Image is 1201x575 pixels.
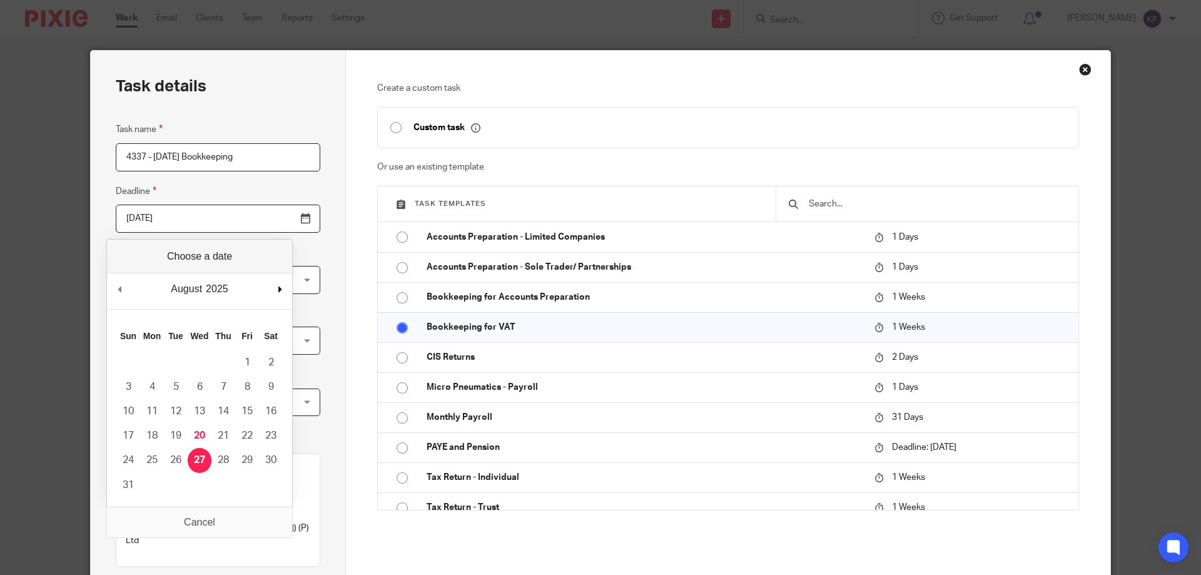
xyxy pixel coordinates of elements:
[116,143,320,171] input: Task name
[116,122,163,136] label: Task name
[892,473,925,482] span: 1 Weeks
[235,375,259,399] button: 8
[892,353,918,362] span: 2 Days
[377,161,1080,173] p: Or use an existing template
[168,331,183,341] abbr: Tuesday
[892,263,918,272] span: 1 Days
[143,331,161,341] abbr: Monday
[427,411,862,424] p: Monthly Payroll
[427,381,862,394] p: Micro Pneumatics - Payroll
[116,375,140,399] button: 3
[204,280,230,298] div: 2025
[427,441,862,454] p: PAYE and Pension
[259,448,283,472] button: 30
[427,321,862,333] p: Bookkeeping for VAT
[116,448,140,472] button: 24
[427,261,862,273] p: Accounts Preparation - Sole Trader/ Partnerships
[273,280,286,298] button: Next Month
[235,424,259,448] button: 22
[892,293,925,302] span: 1 Weeks
[415,200,486,207] span: Task templates
[427,351,862,364] p: CIS Returns
[264,331,278,341] abbr: Saturday
[892,233,918,242] span: 1 Days
[892,503,925,512] span: 1 Weeks
[116,424,140,448] button: 17
[427,501,862,514] p: Tax Return - Trust
[140,399,164,424] button: 11
[188,448,211,472] button: 27
[164,448,188,472] button: 26
[427,291,862,303] p: Bookkeeping for Accounts Preparation
[211,399,235,424] button: 14
[211,424,235,448] button: 21
[1079,63,1092,76] div: Close this dialog window
[377,82,1080,94] p: Create a custom task
[126,522,310,547] p: S029 - S.P. Apparels ([GEOGRAPHIC_DATA]) (P) Ltd
[164,375,188,399] button: 5
[116,205,320,233] input: Use the arrow keys to pick a date
[188,424,211,448] button: 20
[211,448,235,472] button: 28
[235,399,259,424] button: 15
[259,350,283,375] button: 2
[120,331,136,341] abbr: Sunday
[235,448,259,472] button: 29
[241,331,253,341] abbr: Friday
[140,448,164,472] button: 25
[190,331,208,341] abbr: Wednesday
[113,280,126,298] button: Previous Month
[211,375,235,399] button: 7
[188,375,211,399] button: 6
[808,197,1066,211] input: Search...
[892,383,918,392] span: 1 Days
[126,506,310,516] p: Client
[427,231,862,243] p: Accounts Preparation - Limited Companies
[892,413,923,422] span: 31 Days
[116,473,140,497] button: 31
[140,375,164,399] button: 4
[164,399,188,424] button: 12
[235,350,259,375] button: 1
[259,424,283,448] button: 23
[116,184,156,198] label: Deadline
[892,443,956,452] span: Deadline: [DATE]
[140,424,164,448] button: 18
[169,280,204,298] div: August
[259,399,283,424] button: 16
[116,76,206,97] h2: Task details
[427,471,862,484] p: Tax Return - Individual
[164,424,188,448] button: 19
[215,331,231,341] abbr: Thursday
[892,323,925,332] span: 1 Weeks
[259,375,283,399] button: 9
[188,399,211,424] button: 13
[116,399,140,424] button: 10
[413,122,480,133] p: Custom task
